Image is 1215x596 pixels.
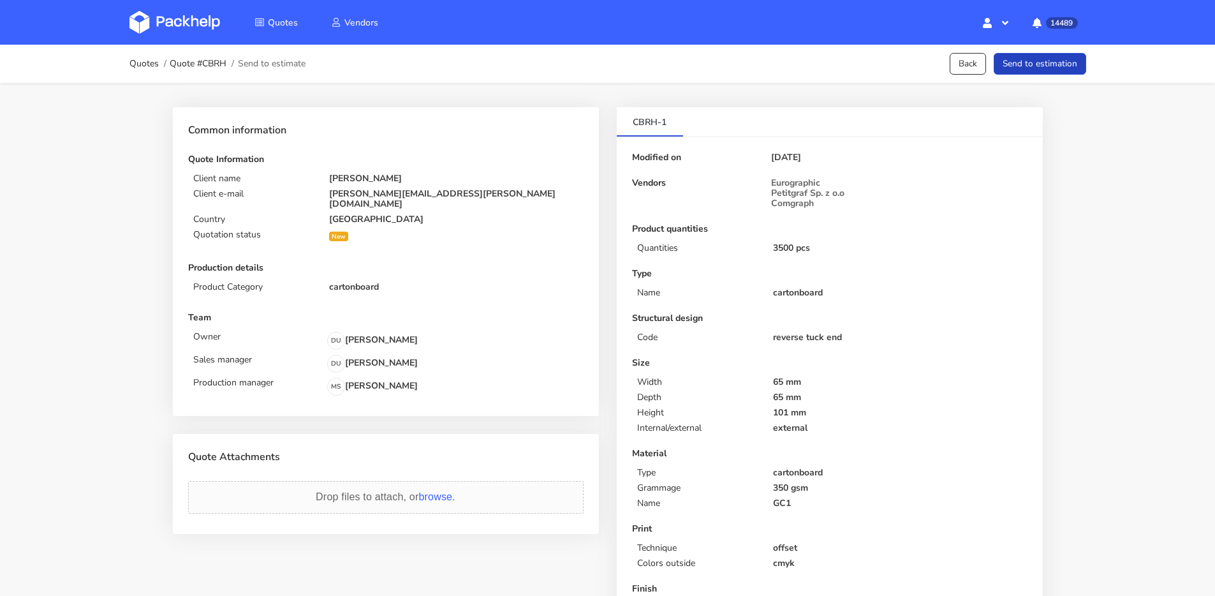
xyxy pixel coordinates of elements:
[617,107,684,135] a: CBRH-1
[193,282,314,292] p: Product Category
[418,491,455,502] span: browse.
[637,468,758,478] p: Type
[632,269,1027,279] p: Type
[239,11,313,34] a: Quotes
[773,408,1027,418] p: 101 mm
[188,123,584,139] p: Common information
[637,332,758,343] p: Code
[632,178,766,188] p: Vendors
[773,468,1027,478] p: cartonboard
[238,59,306,69] span: Send to estimate
[773,332,1027,343] p: reverse tuck end
[994,53,1086,75] button: Send to estimation
[632,584,1027,594] p: Finish
[637,423,758,433] p: Internal/external
[129,59,159,69] a: Quotes
[773,543,1027,553] p: offset
[193,332,321,342] p: Owner
[344,17,378,29] span: Vendors
[632,153,766,163] p: Modified on
[637,558,758,569] p: Colors outside
[632,224,1027,234] p: Product quantities
[328,332,344,349] span: DU
[637,483,758,493] p: Grammage
[771,178,844,188] span: Eurographic
[327,355,418,373] p: [PERSON_NAME]
[329,282,584,292] p: cartonboard
[193,355,321,365] p: Sales manager
[328,378,344,395] span: MS
[327,378,418,396] p: [PERSON_NAME]
[316,11,394,34] a: Vendors
[316,491,455,502] span: Drop files to attach, or
[329,232,348,241] div: New
[188,313,584,323] p: Team
[632,524,1027,534] p: Print
[170,59,226,69] a: Quote #CBRH
[327,332,418,350] p: [PERSON_NAME]
[773,288,1027,298] p: cartonboard
[773,243,1027,253] p: 3500 pcs
[329,174,584,184] p: [PERSON_NAME]
[193,189,314,199] p: Client e-mail
[193,214,314,225] p: Country
[188,263,584,273] p: Production details
[771,188,844,198] span: Petitgraf Sp. z o.o
[329,214,584,225] p: [GEOGRAPHIC_DATA]
[773,558,1027,569] p: cmyk
[632,313,1027,324] p: Structural design
[637,543,758,553] p: Technique
[329,189,584,209] p: [PERSON_NAME][EMAIL_ADDRESS][PERSON_NAME][DOMAIN_NAME]
[328,355,344,372] span: DU
[773,377,1027,387] p: 65 mm
[773,498,1027,509] p: GC1
[268,17,298,29] span: Quotes
[771,198,844,209] span: Comgraph
[637,392,758,403] p: Depth
[129,51,306,77] nav: breadcrumb
[950,53,986,75] a: Back
[637,498,758,509] p: Name
[129,11,220,34] img: Dashboard
[637,408,758,418] p: Height
[771,153,801,163] p: [DATE]
[632,449,1027,459] p: Material
[637,243,758,253] p: Quantities
[193,230,314,240] p: Quotation status
[637,288,758,298] p: Name
[188,449,584,466] p: Quote Attachments
[632,358,1027,368] p: Size
[773,423,1027,433] p: external
[773,483,1027,493] p: 350 gsm
[188,154,584,165] p: Quote Information
[193,174,314,184] p: Client name
[1022,11,1086,34] button: 14489
[193,378,321,388] p: Production manager
[637,377,758,387] p: Width
[773,392,1027,403] p: 65 mm
[1046,17,1077,29] span: 14489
